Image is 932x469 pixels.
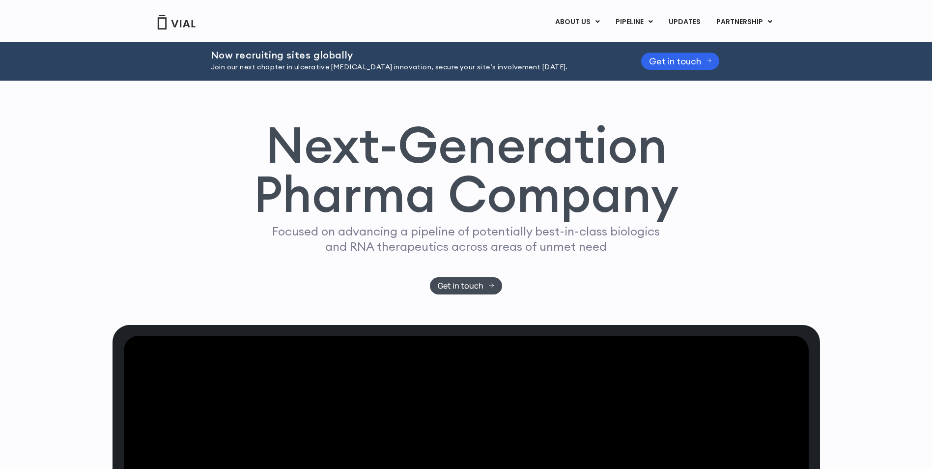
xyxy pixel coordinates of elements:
a: PIPELINEMenu Toggle [608,14,660,30]
a: Get in touch [430,277,502,294]
a: Get in touch [641,53,720,70]
a: UPDATES [661,14,708,30]
span: Get in touch [649,58,701,65]
span: Get in touch [438,282,483,290]
h2: Now recruiting sites globally [211,50,617,60]
img: Vial Logo [157,15,196,29]
p: Join our next chapter in ulcerative [MEDICAL_DATA] innovation, secure your site’s involvement [DA... [211,62,617,73]
h1: Next-Generation Pharma Company [254,120,679,219]
a: PARTNERSHIPMenu Toggle [708,14,780,30]
a: ABOUT USMenu Toggle [547,14,607,30]
p: Focused on advancing a pipeline of potentially best-in-class biologics and RNA therapeutics acros... [268,224,664,254]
